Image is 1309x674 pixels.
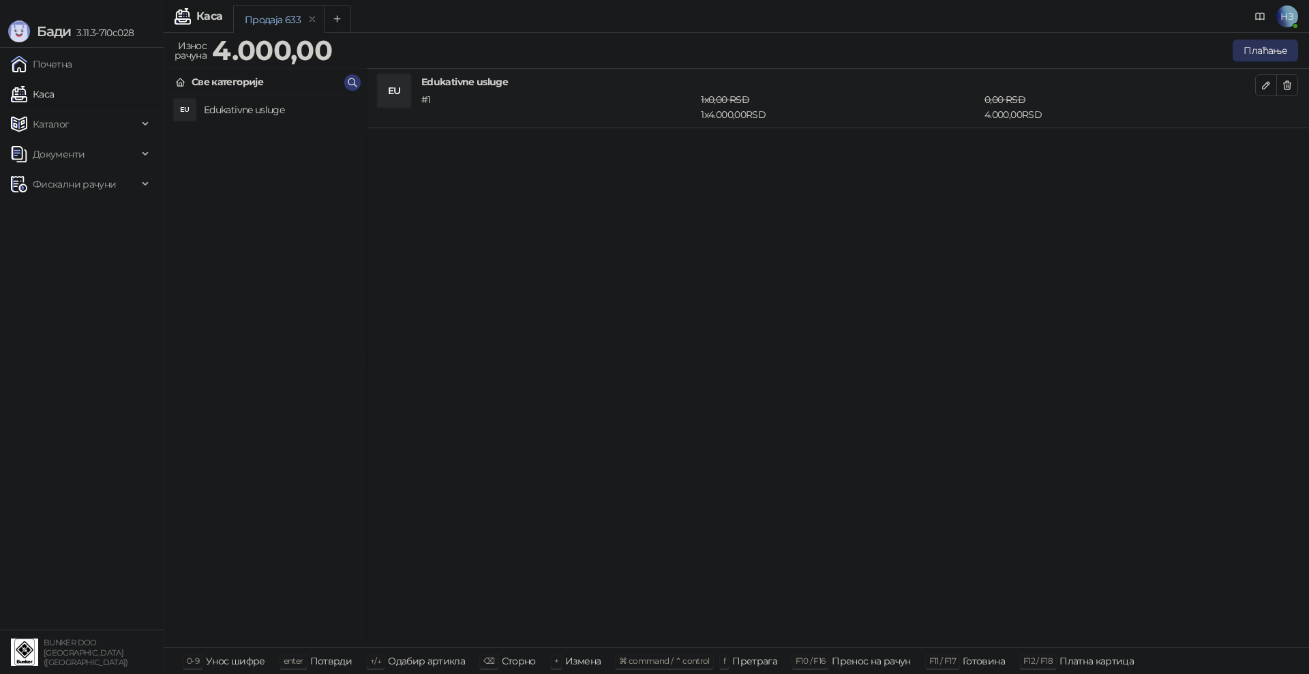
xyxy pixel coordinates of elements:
a: Каса [11,80,54,108]
div: Измена [565,652,601,670]
div: Продаја 633 [245,12,301,27]
span: Документи [33,141,85,168]
div: Платна картица [1059,652,1134,670]
span: f [723,656,725,666]
div: Сторно [502,652,536,670]
span: ⌘ command / ⌃ control [619,656,710,666]
span: F11 / F17 [929,656,956,666]
span: 1 x 0,00 RSD [701,93,749,106]
div: Унос шифре [206,652,265,670]
div: Каса [196,11,222,22]
span: ⌫ [483,656,494,666]
div: Пренос на рачун [832,652,910,670]
div: EU [378,74,410,107]
span: F10 / F16 [796,656,825,666]
span: ↑/↓ [370,656,381,666]
img: Logo [8,20,30,42]
div: Износ рачуна [172,37,209,64]
a: Почетна [11,50,72,78]
span: enter [284,656,303,666]
div: Претрага [732,652,777,670]
div: 4.000,00 RSD [982,92,1258,122]
div: Одабир артикла [388,652,465,670]
span: F12 / F18 [1023,656,1053,666]
span: 0-9 [187,656,199,666]
a: Документација [1249,5,1271,27]
h4: Edukativne usluge [204,99,355,121]
div: # 1 [419,92,698,122]
h4: Edukativne usluge [421,74,1255,89]
div: EU [174,99,196,121]
div: Све категорије [192,74,263,89]
div: Готовина [963,652,1005,670]
strong: 4.000,00 [212,33,332,67]
button: remove [303,14,321,25]
span: + [554,656,558,666]
span: 3.11.3-710c028 [71,27,134,39]
span: Фискални рачуни [33,171,116,198]
span: Каталог [33,111,70,138]
div: Потврди [310,652,352,670]
span: Бади [37,23,71,40]
span: 0,00 RSD [984,93,1025,106]
button: Add tab [324,5,351,33]
button: Плаћање [1233,40,1298,61]
img: 64x64-companyLogo-d200c298-da26-4023-afd4-f376f589afb5.jpeg [11,639,38,666]
div: grid [164,96,366,647]
small: BUNKER DOO [GEOGRAPHIC_DATA] ([GEOGRAPHIC_DATA]) [44,638,128,667]
div: 1 x 4.000,00 RSD [698,92,982,122]
span: НЗ [1276,5,1298,27]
